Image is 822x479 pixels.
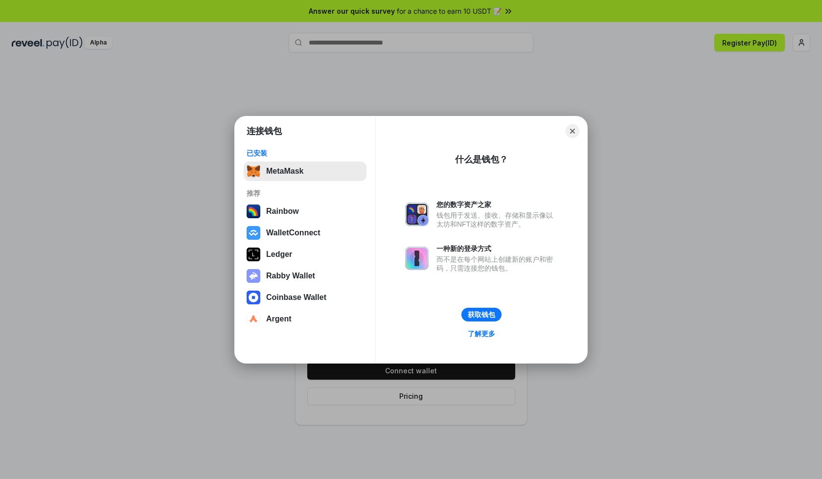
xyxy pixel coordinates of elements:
[247,164,260,178] img: svg+xml,%3Csvg%20fill%3D%22none%22%20height%3D%2233%22%20viewBox%3D%220%200%2035%2033%22%20width%...
[266,207,299,216] div: Rainbow
[247,125,282,137] h1: 连接钱包
[244,223,366,243] button: WalletConnect
[468,329,495,338] div: 了解更多
[266,272,315,280] div: Rabby Wallet
[247,189,364,198] div: 推荐
[462,327,501,340] a: 了解更多
[266,167,303,176] div: MetaMask
[468,310,495,319] div: 获取钱包
[405,203,429,226] img: svg+xml,%3Csvg%20xmlns%3D%22http%3A%2F%2Fwww.w3.org%2F2000%2Fsvg%22%20fill%3D%22none%22%20viewBox...
[566,124,579,138] button: Close
[436,211,558,228] div: 钱包用于发送、接收、存储和显示像以太坊和NFT这样的数字资产。
[436,244,558,253] div: 一种新的登录方式
[266,315,292,323] div: Argent
[244,161,366,181] button: MetaMask
[436,200,558,209] div: 您的数字资产之家
[247,291,260,304] img: svg+xml,%3Csvg%20width%3D%2228%22%20height%3D%2228%22%20viewBox%3D%220%200%2028%2028%22%20fill%3D...
[455,154,508,165] div: 什么是钱包？
[247,312,260,326] img: svg+xml,%3Csvg%20width%3D%2228%22%20height%3D%2228%22%20viewBox%3D%220%200%2028%2028%22%20fill%3D...
[247,248,260,261] img: svg+xml,%3Csvg%20xmlns%3D%22http%3A%2F%2Fwww.w3.org%2F2000%2Fsvg%22%20width%3D%2228%22%20height%3...
[436,255,558,273] div: 而不是在每个网站上创建新的账户和密码，只需连接您的钱包。
[266,228,320,237] div: WalletConnect
[247,269,260,283] img: svg+xml,%3Csvg%20xmlns%3D%22http%3A%2F%2Fwww.w3.org%2F2000%2Fsvg%22%20fill%3D%22none%22%20viewBox...
[247,149,364,158] div: 已安装
[244,202,366,221] button: Rainbow
[405,247,429,270] img: svg+xml,%3Csvg%20xmlns%3D%22http%3A%2F%2Fwww.w3.org%2F2000%2Fsvg%22%20fill%3D%22none%22%20viewBox...
[461,308,502,321] button: 获取钱包
[266,250,292,259] div: Ledger
[244,266,366,286] button: Rabby Wallet
[247,205,260,218] img: svg+xml,%3Csvg%20width%3D%22120%22%20height%3D%22120%22%20viewBox%3D%220%200%20120%20120%22%20fil...
[244,309,366,329] button: Argent
[247,226,260,240] img: svg+xml,%3Csvg%20width%3D%2228%22%20height%3D%2228%22%20viewBox%3D%220%200%2028%2028%22%20fill%3D...
[266,293,326,302] div: Coinbase Wallet
[244,288,366,307] button: Coinbase Wallet
[244,245,366,264] button: Ledger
